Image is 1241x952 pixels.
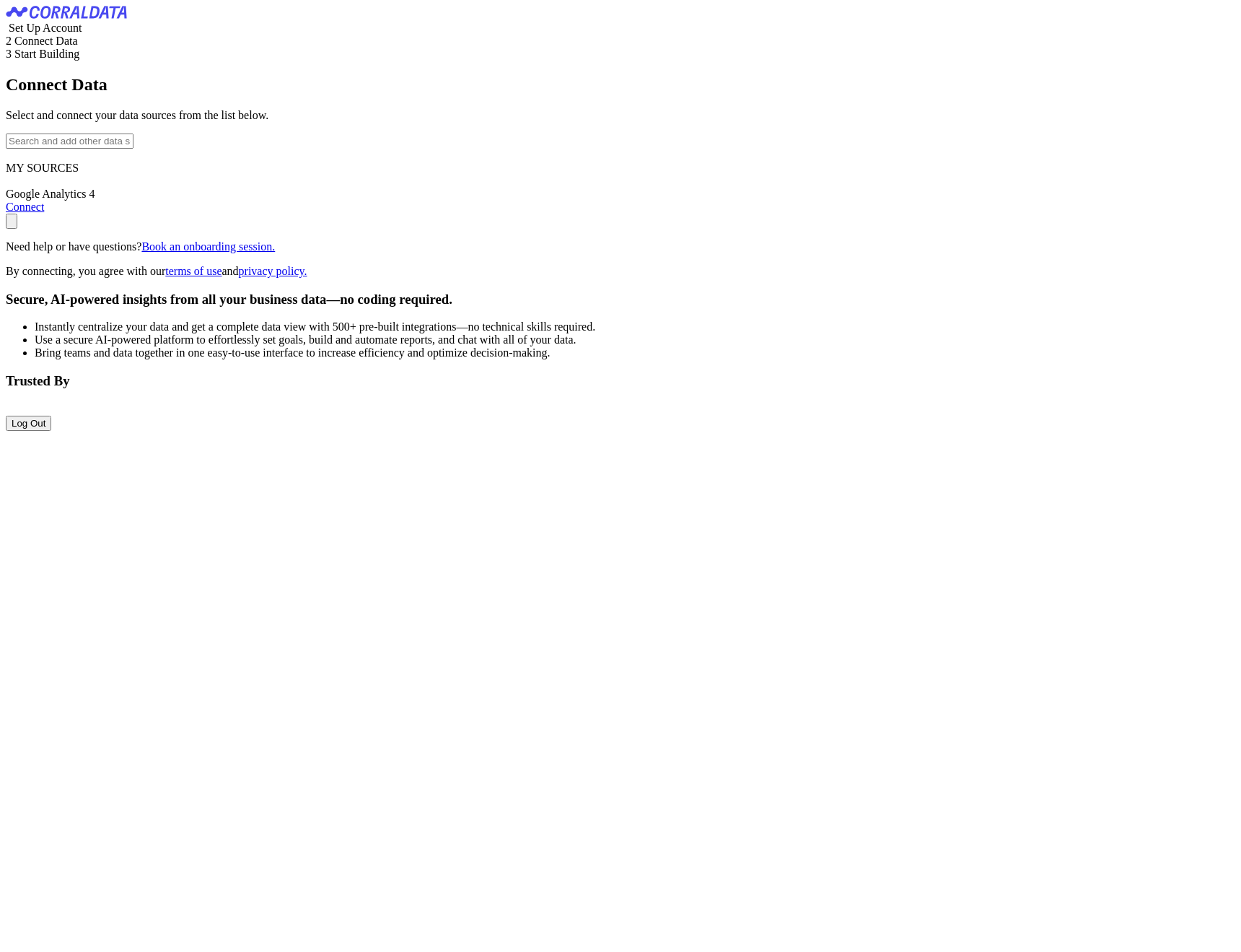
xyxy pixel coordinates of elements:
[6,188,1235,201] div: Google Analytics 4
[35,346,1235,359] li: Bring teams and data together in one easy-to-use interface to increase efficiency and optimize de...
[6,109,1235,122] p: Select and connect your data sources from the list below.
[141,240,275,253] a: Book an onboarding session.
[6,373,1235,389] h3: Trusted By
[6,48,12,60] span: 3
[6,240,1235,253] p: Need help or have questions?
[165,265,222,277] a: terms of use
[6,292,1235,307] h3: Secure, AI-powered insights from all your business data—no coding required.
[239,265,307,277] a: privacy policy.
[6,201,44,213] a: Connect
[6,35,12,47] span: 2
[6,162,1235,175] div: MY SOURCES
[9,22,82,34] span: Set Up Account
[6,134,133,149] input: Search and add other data sources
[6,265,1235,278] p: By connecting, you agree with our and
[14,35,78,47] span: Connect Data
[6,416,51,431] button: Log Out
[35,333,1235,346] li: Use a secure AI-powered platform to effortlessly set goals, build and automate reports, and chat ...
[35,320,1235,333] li: Instantly centralize your data and get a complete data view with 500+ pre-built integrations—no t...
[6,75,1235,95] h2: Connect Data
[14,48,79,60] span: Start Building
